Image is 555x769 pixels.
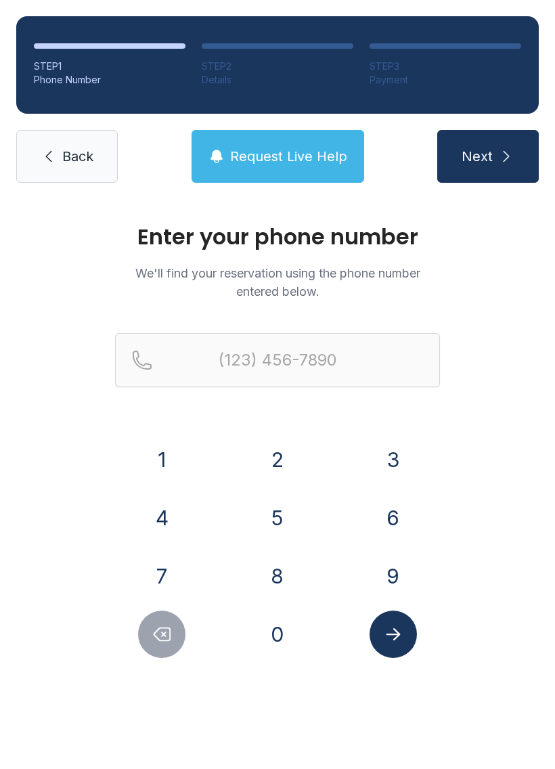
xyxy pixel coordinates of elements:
[370,60,521,73] div: STEP 3
[62,147,93,166] span: Back
[138,552,185,600] button: 7
[138,436,185,483] button: 1
[370,73,521,87] div: Payment
[202,60,353,73] div: STEP 2
[115,333,440,387] input: Reservation phone number
[138,611,185,658] button: Delete number
[462,147,493,166] span: Next
[115,226,440,248] h1: Enter your phone number
[34,60,185,73] div: STEP 1
[370,611,417,658] button: Submit lookup form
[370,436,417,483] button: 3
[254,552,301,600] button: 8
[115,264,440,301] p: We'll find your reservation using the phone number entered below.
[370,494,417,542] button: 6
[138,494,185,542] button: 4
[254,436,301,483] button: 2
[230,147,347,166] span: Request Live Help
[202,73,353,87] div: Details
[254,611,301,658] button: 0
[370,552,417,600] button: 9
[34,73,185,87] div: Phone Number
[254,494,301,542] button: 5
